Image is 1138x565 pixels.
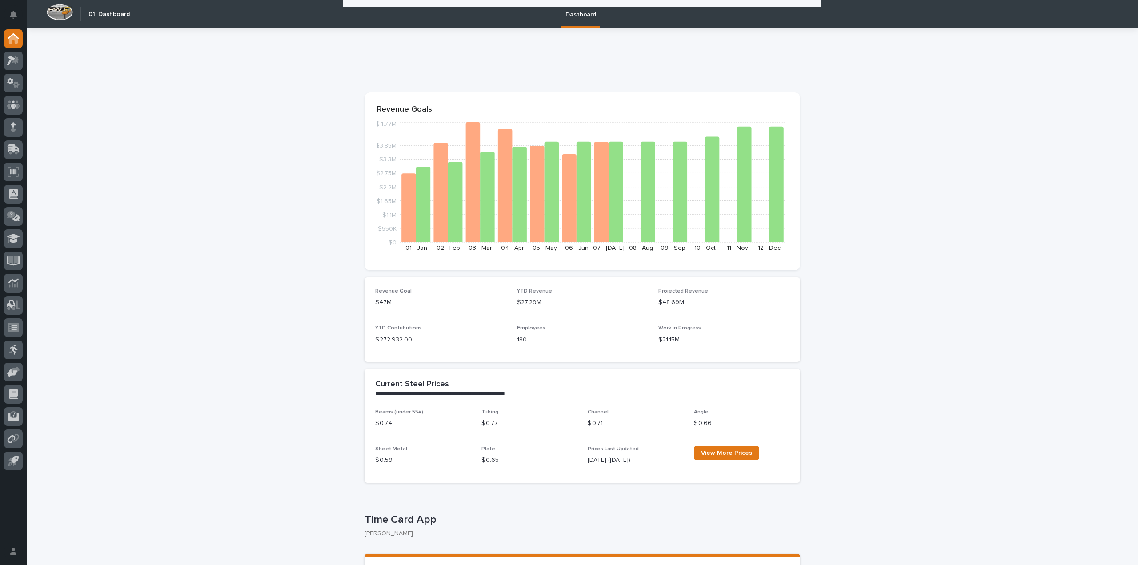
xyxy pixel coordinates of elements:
p: Time Card App [365,513,797,526]
text: 01 - Jan [405,245,427,251]
p: [DATE] ([DATE]) [588,456,683,465]
text: 09 - Sep [661,245,685,251]
text: 02 - Feb [437,245,460,251]
p: $ 272,932.00 [375,335,506,345]
tspan: $550K [378,225,397,232]
p: $21.15M [658,335,789,345]
tspan: $4.77M [376,121,397,127]
p: 180 [517,335,648,345]
span: Sheet Metal [375,446,407,452]
p: $ 0.77 [481,419,577,428]
text: 04 - Apr [501,245,524,251]
text: 11 - Nov [727,245,748,251]
p: $ 0.74 [375,419,471,428]
button: Notifications [4,5,23,24]
text: 10 - Oct [694,245,716,251]
tspan: $2.2M [379,184,397,190]
text: 03 - Mar [469,245,492,251]
span: Tubing [481,409,498,415]
tspan: $0 [389,240,397,246]
span: Work in Progress [658,325,701,331]
div: Notifications [11,11,23,25]
p: $ 0.59 [375,456,471,465]
p: Revenue Goals [377,105,788,115]
tspan: $2.75M [376,170,397,176]
span: View More Prices [701,450,752,456]
span: Angle [694,409,709,415]
tspan: $3.85M [376,143,397,149]
span: Channel [588,409,609,415]
img: Workspace Logo [47,4,73,20]
text: 05 - May [533,245,557,251]
span: Employees [517,325,545,331]
span: YTD Revenue [517,289,552,294]
p: $ 0.65 [481,456,577,465]
h2: 01. Dashboard [88,11,130,18]
tspan: $1.65M [377,198,397,204]
tspan: $3.3M [379,156,397,163]
p: $48.69M [658,298,789,307]
p: $ 0.71 [588,419,683,428]
span: Projected Revenue [658,289,708,294]
span: Revenue Goal [375,289,412,294]
text: 06 - Jun [565,245,589,251]
span: Prices Last Updated [588,446,639,452]
text: 07 - [DATE] [593,245,625,251]
span: Beams (under 55#) [375,409,423,415]
text: 08 - Aug [629,245,653,251]
h2: Current Steel Prices [375,380,449,389]
p: $47M [375,298,506,307]
tspan: $1.1M [382,212,397,218]
span: Plate [481,446,495,452]
a: View More Prices [694,446,759,460]
text: 12 - Dec [758,245,781,251]
p: [PERSON_NAME] [365,530,793,537]
p: $27.29M [517,298,648,307]
span: YTD Contributions [375,325,422,331]
p: $ 0.66 [694,419,789,428]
